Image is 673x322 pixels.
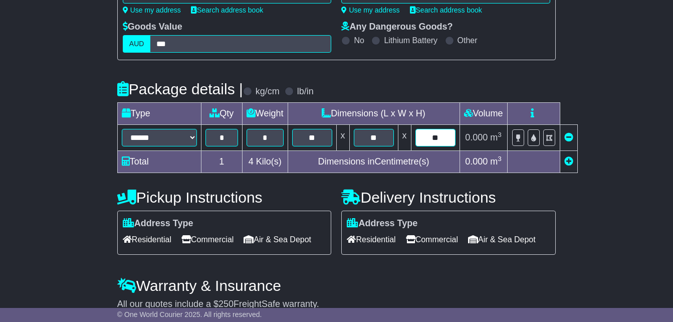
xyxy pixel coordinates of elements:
[347,232,395,247] span: Residential
[288,103,460,125] td: Dimensions (L x W x H)
[406,232,458,247] span: Commercial
[218,299,234,309] span: 250
[354,36,364,45] label: No
[117,103,201,125] td: Type
[384,36,437,45] label: Lithium Battery
[490,156,502,167] span: m
[117,81,243,97] h4: Package details |
[117,151,201,173] td: Total
[297,86,314,97] label: lb/in
[123,22,182,33] label: Goods Value
[465,132,488,142] span: 0.000
[249,156,254,167] span: 4
[564,156,573,167] a: Add new item
[341,22,453,33] label: Any Dangerous Goods?
[347,218,417,229] label: Address Type
[498,131,502,138] sup: 3
[341,6,399,14] a: Use my address
[244,232,311,247] span: Air & Sea Depot
[191,6,263,14] a: Search address book
[117,189,332,206] h4: Pickup Instructions
[341,189,556,206] h4: Delivery Instructions
[465,156,488,167] span: 0.000
[242,151,288,173] td: Kilo(s)
[256,86,280,97] label: kg/cm
[458,36,478,45] label: Other
[468,232,536,247] span: Air & Sea Depot
[242,103,288,125] td: Weight
[201,103,242,125] td: Qty
[181,232,234,247] span: Commercial
[117,299,556,310] div: All our quotes include a $ FreightSafe warranty.
[498,155,502,163] sup: 3
[123,6,181,14] a: Use my address
[123,35,151,53] label: AUD
[490,132,502,142] span: m
[564,132,573,142] a: Remove this item
[288,151,460,173] td: Dimensions in Centimetre(s)
[460,103,507,125] td: Volume
[410,6,482,14] a: Search address book
[117,310,262,318] span: © One World Courier 2025. All rights reserved.
[123,232,171,247] span: Residential
[398,125,411,151] td: x
[336,125,349,151] td: x
[201,151,242,173] td: 1
[123,218,193,229] label: Address Type
[117,277,556,294] h4: Warranty & Insurance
